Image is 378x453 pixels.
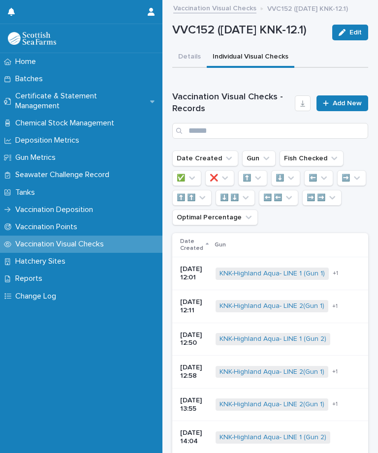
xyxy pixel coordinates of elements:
[333,271,338,276] span: + 1
[11,136,87,145] p: Deposition Metrics
[205,170,234,186] button: ❌
[259,190,298,206] button: ⬅️ ⬅️
[207,47,294,68] button: Individual Visual Checks
[332,369,338,375] span: + 1
[11,274,50,283] p: Reports
[11,153,63,162] p: Gun Metrics
[180,298,208,315] p: [DATE] 12:11
[220,302,324,310] a: KNK-Highland Aqua- LINE 2(Gun 1)
[220,433,326,442] a: KNK-Highland Aqua- LINE 1 (Gun 2)
[302,190,342,206] button: ➡️ ➡️
[172,170,201,186] button: ✅
[280,151,344,166] button: Fish Checked
[180,236,203,254] p: Date Created
[316,95,368,111] a: Add New
[333,100,362,107] span: Add New
[180,396,208,413] p: [DATE] 13:55
[242,151,276,166] button: Gun
[180,265,208,282] p: [DATE] 12:01
[349,29,362,36] span: Edit
[11,188,43,197] p: Tanks
[11,57,44,66] p: Home
[271,170,300,186] button: ⬇️
[172,47,207,68] button: Details
[332,25,368,40] button: Edit
[11,205,101,214] p: Vaccination Deposition
[172,23,324,37] p: VVC152 ([DATE] KNK-12.1)
[11,240,112,249] p: Vaccination Visual Checks
[11,91,150,110] p: Certificate & Statement Management
[172,91,291,115] h1: Vaccination Visual Checks - Records
[172,123,368,139] input: Search
[11,170,117,180] p: Seawater Challenge Record
[216,190,255,206] button: ⬇️ ⬇️
[220,335,326,343] a: KNK-Highland Aqua- LINE 1 (Gun 2)
[172,190,212,206] button: ⬆️ ⬆️
[11,257,73,266] p: Hatchery Sites
[304,170,333,186] button: ⬅️
[180,363,208,380] p: [DATE] 12:58
[11,292,64,301] p: Change Log
[172,210,258,225] button: Optimal Percentage
[215,240,226,250] p: Gun
[220,270,325,278] a: KNK-Highland Aqua- LINE 1 (Gun 1)
[173,2,256,13] a: Vaccination Visual Checks
[220,368,324,376] a: KNK-Highland Aqua- LINE 2(Gun 1)
[11,119,122,128] p: Chemical Stock Management
[238,170,267,186] button: ⬆️
[180,331,208,348] p: [DATE] 12:50
[220,400,324,409] a: KNK-Highland Aqua- LINE 2(Gun 1)
[180,429,208,446] p: [DATE] 14:04
[332,401,338,407] span: + 1
[337,170,366,186] button: ➡️
[332,303,338,309] span: + 1
[11,222,85,232] p: Vaccination Points
[267,2,348,13] p: VVC152 ([DATE] KNK-12.1)
[11,74,51,84] p: Batches
[8,32,56,45] img: uOABhIYSsOPhGJQdTwEw
[172,151,238,166] button: Date Created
